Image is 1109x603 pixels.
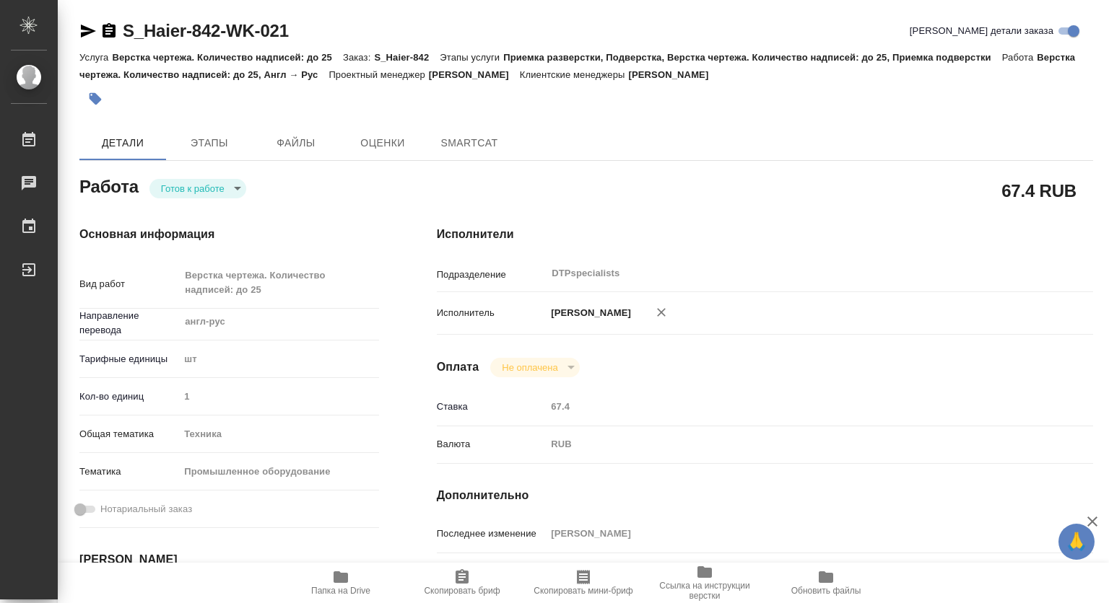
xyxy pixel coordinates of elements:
[79,389,179,404] p: Кол-во единиц
[435,134,504,152] span: SmartCat
[429,69,520,80] p: [PERSON_NAME]
[79,83,111,115] button: Добавить тэг
[497,361,562,374] button: Не оплачена
[791,586,861,596] span: Обновить файлы
[765,563,887,603] button: Обновить файлы
[437,226,1093,243] h4: Исполнители
[534,586,632,596] span: Скопировать мини-бриф
[653,581,757,601] span: Ссылка на инструкции верстки
[424,586,500,596] span: Скопировать бриф
[1064,527,1089,557] span: 🙏
[79,277,179,291] p: Вид работ
[546,396,1038,417] input: Пустое поле
[437,268,547,282] p: Подразделение
[329,69,428,80] p: Проектный менеджер
[179,422,378,446] div: Техника
[157,182,229,195] button: Готов к работе
[261,134,331,152] span: Файлы
[79,465,179,479] p: Тематика
[79,427,179,441] p: Общая тематика
[112,52,343,63] p: Верстка чертежа. Количество надписей: до 25
[437,487,1093,504] h4: Дополнительно
[311,586,370,596] span: Папка на Drive
[280,563,401,603] button: Папка на Drive
[546,306,631,320] p: [PERSON_NAME]
[343,52,374,63] p: Заказ:
[348,134,417,152] span: Оценки
[546,523,1038,544] input: Пустое поле
[79,172,139,198] h2: Работа
[1058,524,1095,560] button: 🙏
[179,347,378,371] div: шт
[437,437,547,452] p: Валюта
[490,358,579,377] div: Готов к работе
[503,52,1002,63] p: Приемка разверстки, Подверстка, Верстка чертежа. Количество надписей: до 25, Приемка подверстки
[79,352,179,366] p: Тарифные единицы
[401,563,523,603] button: Скопировать бриф
[437,527,547,541] p: Последнее изменение
[88,134,157,152] span: Детали
[1002,52,1038,63] p: Работа
[123,21,289,40] a: S_Haier-842-WK-021
[374,52,440,63] p: S_Haier-842
[437,358,479,376] h4: Оплата
[523,563,644,603] button: Скопировать мини-бриф
[629,69,720,80] p: [PERSON_NAME]
[1001,178,1077,203] h2: 67.4 RUB
[179,459,378,484] div: Промышленное оборудование
[644,563,765,603] button: Ссылка на инструкции верстки
[100,22,118,40] button: Скопировать ссылку
[520,69,629,80] p: Клиентские менеджеры
[437,400,547,414] p: Ставка
[437,306,547,320] p: Исполнитель
[179,386,378,407] input: Пустое поле
[79,309,179,338] p: Направление перевода
[546,432,1038,457] div: RUB
[100,502,192,516] span: Нотариальный заказ
[910,24,1053,38] span: [PERSON_NAME] детали заказа
[79,551,379,568] h4: [PERSON_NAME]
[79,52,112,63] p: Услуга
[149,179,246,198] div: Готов к работе
[175,134,244,152] span: Этапы
[645,296,677,328] button: Удалить исполнителя
[440,52,503,63] p: Этапы услуги
[79,22,97,40] button: Скопировать ссылку для ЯМессенджера
[79,226,379,243] h4: Основная информация
[546,561,1038,600] textarea: файл в ин в индиз или ппт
